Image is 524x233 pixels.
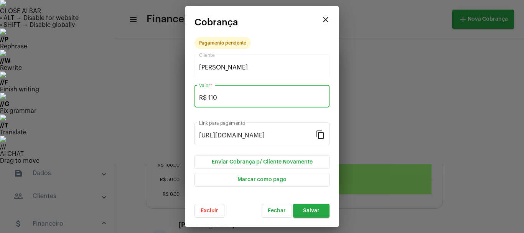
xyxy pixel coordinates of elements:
span: Enviar Cobrança p/ Cliente Novamente [212,159,313,165]
button: Salvar [293,204,330,218]
span: Salvar [303,208,320,213]
button: Excluir [194,204,224,218]
span: Marcar como pago [237,177,287,182]
button: Marcar como pago [194,173,330,187]
span: Fechar [268,208,286,213]
span: Excluir [201,208,218,213]
button: Fechar [262,204,292,218]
